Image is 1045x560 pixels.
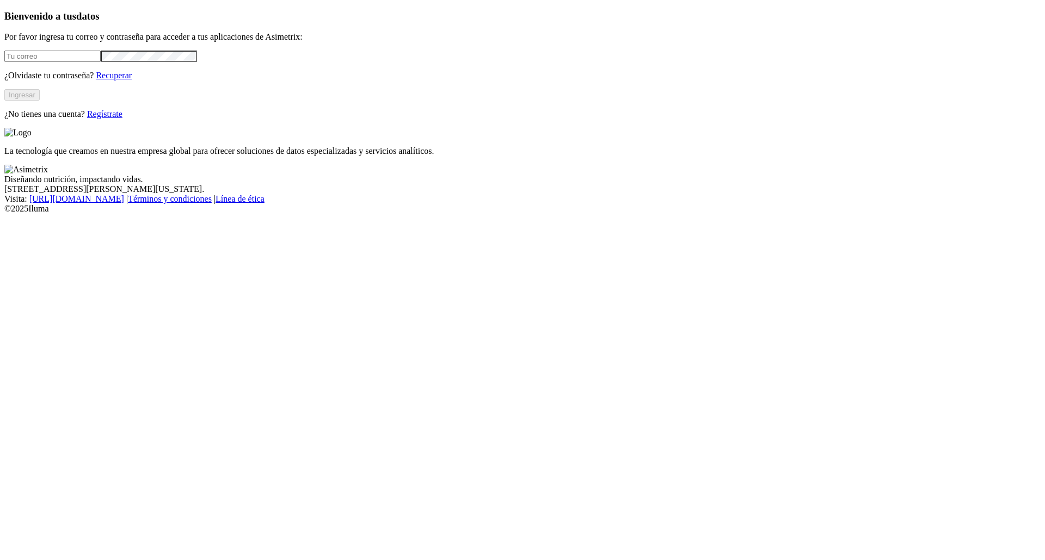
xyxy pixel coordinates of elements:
[4,71,1041,80] p: ¿Olvidaste tu contraseña?
[4,175,1041,184] div: Diseñando nutrición, impactando vidas.
[216,194,265,203] a: Línea de ética
[4,165,48,175] img: Asimetrix
[4,10,1041,22] h3: Bienvenido a tus
[96,71,132,80] a: Recuperar
[128,194,212,203] a: Términos y condiciones
[4,184,1041,194] div: [STREET_ADDRESS][PERSON_NAME][US_STATE].
[4,89,40,101] button: Ingresar
[4,109,1041,119] p: ¿No tienes una cuenta?
[29,194,124,203] a: [URL][DOMAIN_NAME]
[4,128,32,138] img: Logo
[4,194,1041,204] div: Visita : | |
[87,109,122,119] a: Regístrate
[76,10,100,22] span: datos
[4,146,1041,156] p: La tecnología que creamos en nuestra empresa global para ofrecer soluciones de datos especializad...
[4,204,1041,214] div: © 2025 Iluma
[4,51,101,62] input: Tu correo
[4,32,1041,42] p: Por favor ingresa tu correo y contraseña para acceder a tus aplicaciones de Asimetrix:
